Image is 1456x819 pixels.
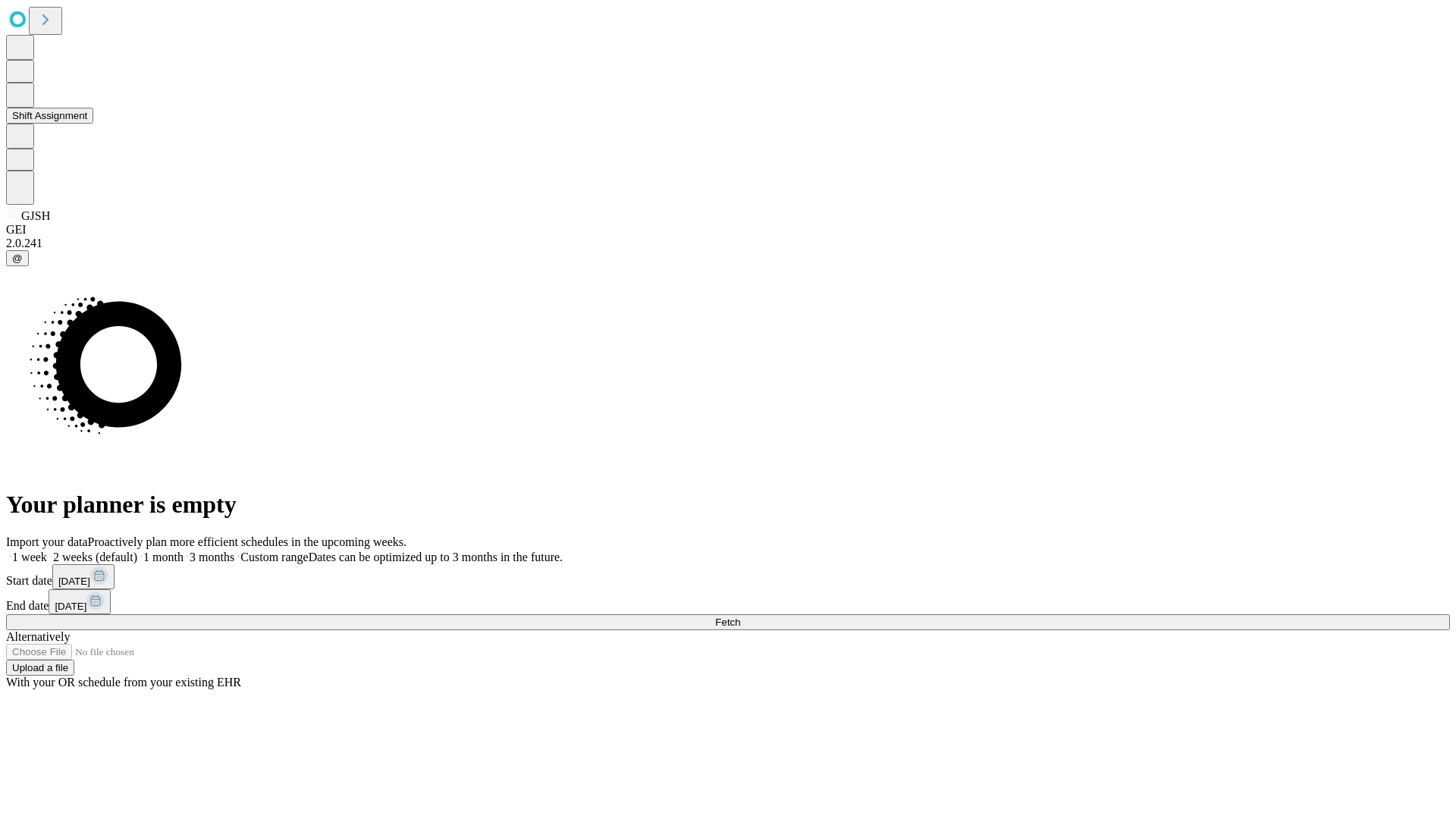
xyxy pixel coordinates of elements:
[190,551,234,563] span: 3 months
[240,551,308,563] span: Custom range
[6,589,1450,614] div: End date
[6,676,241,689] span: With your OR schedule from your existing EHR
[6,564,1450,589] div: Start date
[6,237,1450,250] div: 2.0.241
[12,551,47,563] span: 1 week
[21,209,50,222] span: GJSH
[6,614,1450,630] button: Fetch
[6,630,70,643] span: Alternatively
[6,223,1450,237] div: GEI
[55,601,86,612] span: [DATE]
[6,108,93,124] button: Shift Assignment
[309,551,563,563] span: Dates can be optimized up to 3 months in the future.
[49,589,111,614] button: [DATE]
[715,617,740,628] span: Fetch
[6,535,88,548] span: Import your data
[6,250,29,266] button: @
[6,491,1450,519] h1: Your planner is empty
[58,576,90,587] span: [DATE]
[6,660,74,676] button: Upload a file
[143,551,184,563] span: 1 month
[88,535,406,548] span: Proactively plan more efficient schedules in the upcoming weeks.
[52,564,115,589] button: [DATE]
[53,551,137,563] span: 2 weeks (default)
[12,253,23,264] span: @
